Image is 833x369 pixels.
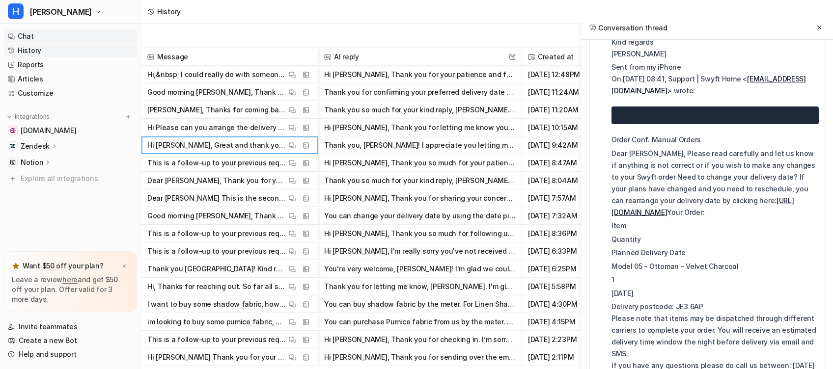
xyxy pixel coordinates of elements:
a: Chat [4,29,137,43]
p: This is a follow-up to your previous request #67372 "Missing dining table" Hi [PERSON_NAME], I ju... [147,154,286,172]
p: Hi Please can you arrange the delivery for [DATE]? As my friend will be at the property to accept... [147,119,286,136]
button: Hi [PERSON_NAME], Thank you so much for following up, and I’m really sorry for the frustration an... [324,225,516,242]
p: Model 05 - Ottoman - Velvet Charcoal [611,261,819,272]
a: Invite teammates [4,320,137,334]
span: [DATE] 11:24AM [526,83,606,101]
button: Thank you so much for your kind reply, [PERSON_NAME]. I’m glad we could resolve things for you an... [324,101,516,119]
a: Articles [4,72,137,86]
img: expand menu [6,113,13,120]
button: Integrations [4,112,53,122]
span: [DATE] 8:36PM [526,225,606,242]
a: History [4,44,137,57]
p: Leave a review and get $50 off your plan. Offer valid for 3 more days. [12,275,129,304]
span: [DATE] 6:33PM [526,242,606,260]
span: [DATE] 2:23PM [526,331,606,348]
span: Message [145,48,314,66]
button: Hi [PERSON_NAME], I'm really sorry you've not received your chairs or had any contact about deliv... [324,242,516,260]
button: Thank you for confirming your preferred delivery date of [DATE]. I’ve now scheduled your delivery... [324,83,516,101]
span: [DATE] 8:47AM [526,154,606,172]
p: This is a follow-up to your previous request #68869 "Re: Swyft Home - Sales Orde..." Hi [PERSON_N... [147,331,286,348]
span: Explore all integrations [21,171,133,186]
img: x [121,263,127,269]
span: [DATE] 9:42AM [526,136,606,154]
div: History [157,6,181,17]
a: here [62,275,78,284]
p: Dear [PERSON_NAME] This is the second time this has happened. We first make the order in January ... [147,189,286,207]
button: Hi [PERSON_NAME], Thank you for letting me know your preferred date. I've arranged for your deliv... [324,119,516,136]
p: Thank you [GEOGRAPHIC_DATA]! Kind regards&nbsp; [PERSON_NAME] [147,260,286,278]
span: [DATE] 4:15PM [526,313,606,331]
p: Good morning [PERSON_NAME], Thank you for resolving the issue. Can I change the delivery date to ... [147,207,286,225]
img: Zendesk [10,143,16,149]
button: You can buy shadow fabric by the meter. For Linen Shadow, the price is £30.00 per meter, and the ... [324,295,516,313]
a: swyfthome.com[DOMAIN_NAME] [4,124,137,137]
p: This is a follow-up to your previous request #67200 "Swyft: Update to your deliv..." Hi, It has b... [147,225,286,242]
p: Dear [PERSON_NAME], Thank you for your email, I was indeed quite confused about the change of dat... [147,172,286,189]
p: [PERSON_NAME], Thanks for coming back and the extras. Thanks &nbsp; [PERSON_NAME] &nbsp; [PERSON_... [147,101,286,119]
p: I want to buy some shadow fabric, how much? [147,295,286,313]
p: Good morning [PERSON_NAME], Thank you for your email. Please, I would like the delivery for [DATE... [147,83,286,101]
span: AI reply [322,48,518,66]
p: im looking to buy some pumice fabric, how much would that be? [147,313,286,331]
button: Hi [PERSON_NAME], Thank you for sharing your concerns, and I’m so sorry you’ve had to go through ... [324,189,516,207]
button: You can purchase Pumice fabric from us by the meter. The price is £30.00 per meter, and the fabri... [324,313,516,331]
img: explore all integrations [8,174,18,184]
p: Order Conf. Manual Orders [611,134,819,146]
img: star [12,262,20,270]
button: Hi [PERSON_NAME], Thank you for your patience and for letting us know about the urgency—I'm reall... [324,66,516,83]
p: Hi [PERSON_NAME] Thank you for your email. I have been unable to attach the previous emails as an... [147,348,286,366]
h2: Conversation thread [589,23,667,33]
span: [DATE] 7:57AM [526,189,606,207]
p: 1 [611,274,819,286]
span: [PERSON_NAME] [29,5,92,19]
img: Notion [10,159,16,165]
img: swyfthome.com [10,128,16,133]
span: [DATE] 11:20AM [526,101,606,119]
p: Hi [PERSON_NAME], Great and thank you for your help. Have JL been in touch with you? I will let y... [147,136,286,154]
p: This is a follow-up to your previous request #65214 "SO-405469 ∙ [PERSON_NAME]" Hello,&nbsp; We'v... [147,242,286,260]
a: Customize [4,86,137,100]
button: Hi [PERSON_NAME], Thank you so much for your patience, and I’m really sorry you’re still waiting ... [324,154,516,172]
img: menu_add.svg [125,113,132,120]
p: Zendesk [21,141,50,151]
span: [DATE] 7:32AM [526,207,606,225]
span: [DATE] 10:15AM [526,119,606,136]
span: [DOMAIN_NAME] [21,126,76,135]
span: [DATE] 6:25PM [526,260,606,278]
p: Sent from my iPhone On [DATE] 08:41, Support | Swyft Home < > wrote: [611,61,819,97]
span: H [8,3,24,19]
button: You're very welcome, [PERSON_NAME]! I'm glad we could get your delivery sorted, and I appreciate ... [324,260,516,278]
p: Want $50 off your plan? [23,261,104,271]
span: Created at [526,48,606,66]
a: Explore all integrations [4,172,137,185]
button: Hi [PERSON_NAME], Thank you for checking in. I’m sorry you haven’t heard from the courier yet. On... [324,331,516,348]
p: Notion [21,158,43,167]
button: Thank you so much for your kind reply, [PERSON_NAME]. I completely understand how difficult it mu... [324,172,516,189]
button: Hi [PERSON_NAME], Thank you for sending over the emails and confirming the details. I’m truly sor... [324,348,516,366]
p: Hi,&nbsp; I could really do with someone contacting me about this [DATE] please.&nbsp; Our client... [147,66,286,83]
p: Dear [PERSON_NAME], Please read carefully and let us know if anything is not correct or if you wi... [611,148,819,218]
span: [DATE] 12:48PM [526,66,606,83]
p: Hi, Thanks for reaching out. So far all seems ok. Many thanks, [PERSON_NAME] [147,278,286,295]
p: [DATE] [611,288,819,299]
span: [DATE] 8:04AM [526,172,606,189]
span: [DATE] 2:11PM [526,348,606,366]
button: Thank you for letting me know, [PERSON_NAME]. I'm glad everything seems okay so far. If anything ... [324,278,516,295]
a: Reports [4,58,137,72]
p: Integrations [15,113,50,121]
button: Thank you, [PERSON_NAME]! I appreciate you letting me know and I’m glad I could help arrange the ... [324,136,516,154]
a: Help and support [4,347,137,361]
p: Item [611,220,819,232]
p: Planned Delivery Date [611,247,819,259]
a: Create a new Bot [4,334,137,347]
p: Quantity [611,234,819,245]
span: [DATE] 5:58PM [526,278,606,295]
span: [DATE] 4:30PM [526,295,606,313]
button: You can change your delivery date by using the date picker link provided in your order confirmati... [324,207,516,225]
a: [URL][DOMAIN_NAME] [611,196,794,216]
